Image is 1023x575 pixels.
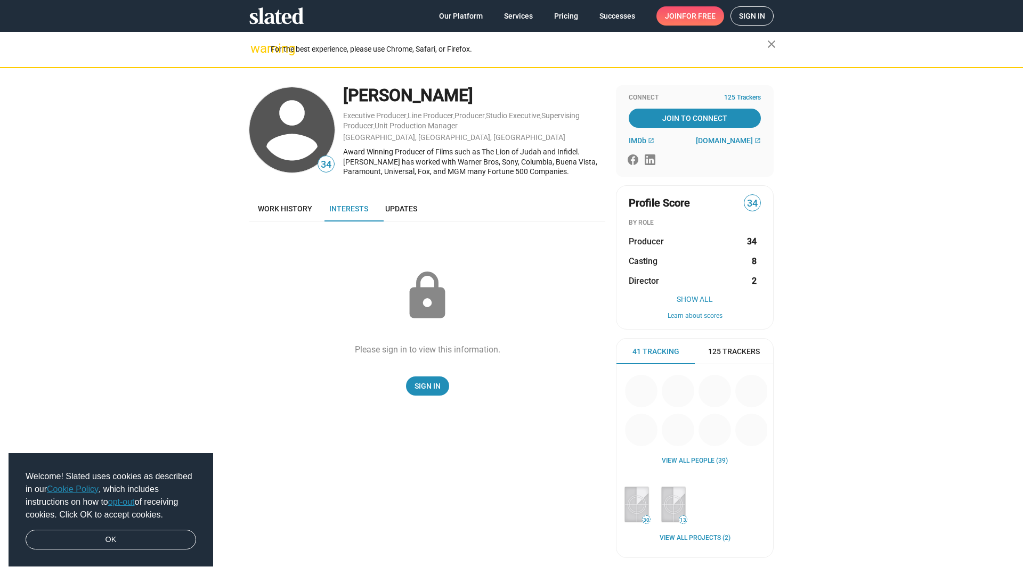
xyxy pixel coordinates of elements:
[629,256,657,267] span: Casting
[343,111,580,130] a: Supervising Producer
[629,236,664,247] span: Producer
[730,6,774,26] a: Sign in
[679,517,687,523] span: 13
[631,109,759,128] span: Join To Connect
[9,453,213,567] div: cookieconsent
[599,6,635,26] span: Successes
[374,124,375,129] span: ,
[591,6,644,26] a: Successes
[496,6,541,26] a: Services
[406,376,449,396] a: Sign In
[629,295,761,303] button: Show All
[660,534,730,543] a: View all Projects (2)
[318,158,334,172] span: 34
[696,136,753,145] span: [DOMAIN_NAME]
[355,344,500,355] div: Please sign in to view this information.
[724,94,761,102] span: 125 Trackers
[540,113,541,119] span: ,
[629,196,690,210] span: Profile Score
[431,6,491,26] a: Our Platform
[343,84,605,107] div: [PERSON_NAME]
[415,376,441,396] span: Sign In
[739,7,765,25] span: Sign in
[485,113,486,119] span: ,
[752,256,757,267] strong: 8
[629,94,761,102] div: Connect
[643,517,650,523] span: 30
[486,111,540,120] a: Studio Executive
[662,457,728,465] a: View all People (39)
[752,275,757,286] strong: 2
[454,111,485,120] a: Producer
[754,137,761,144] mat-icon: open_in_new
[329,204,368,213] span: Interests
[656,6,724,26] a: Joinfor free
[439,6,483,26] span: Our Platform
[629,219,761,227] div: BY ROLE
[648,137,654,144] mat-icon: open_in_new
[554,6,578,26] span: Pricing
[629,136,646,145] span: IMDb
[401,269,454,323] mat-icon: lock
[708,347,760,357] span: 125 Trackers
[453,113,454,119] span: ,
[375,121,458,130] a: Unit Production Manager
[343,133,565,142] a: [GEOGRAPHIC_DATA], [GEOGRAPHIC_DATA], [GEOGRAPHIC_DATA]
[343,111,407,120] a: Executive Producer
[250,42,263,55] mat-icon: warning
[343,147,605,177] div: Award Winning Producer of Films such as The Lion of Judah and Infidel. [PERSON_NAME] has worked w...
[765,38,778,51] mat-icon: close
[629,312,761,321] button: Learn about scores
[747,236,757,247] strong: 34
[546,6,587,26] a: Pricing
[629,109,761,128] a: Join To Connect
[682,6,716,26] span: for free
[108,497,135,506] a: opt-out
[696,136,761,145] a: [DOMAIN_NAME]
[744,196,760,211] span: 34
[629,275,659,286] span: Director
[629,136,654,145] a: IMDb
[249,196,321,221] a: Work history
[47,484,99,494] a: Cookie Policy
[26,530,196,550] a: dismiss cookie message
[258,204,312,213] span: Work history
[377,196,426,221] a: Updates
[407,113,408,119] span: ,
[408,111,453,120] a: Line Producer
[321,196,377,221] a: Interests
[271,42,767,56] div: For the best experience, please use Chrome, Safari, or Firefox.
[504,6,533,26] span: Services
[26,470,196,521] span: Welcome! Slated uses cookies as described in our , which includes instructions on how to of recei...
[385,204,417,213] span: Updates
[665,6,716,26] span: Join
[632,347,679,357] span: 41 Tracking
